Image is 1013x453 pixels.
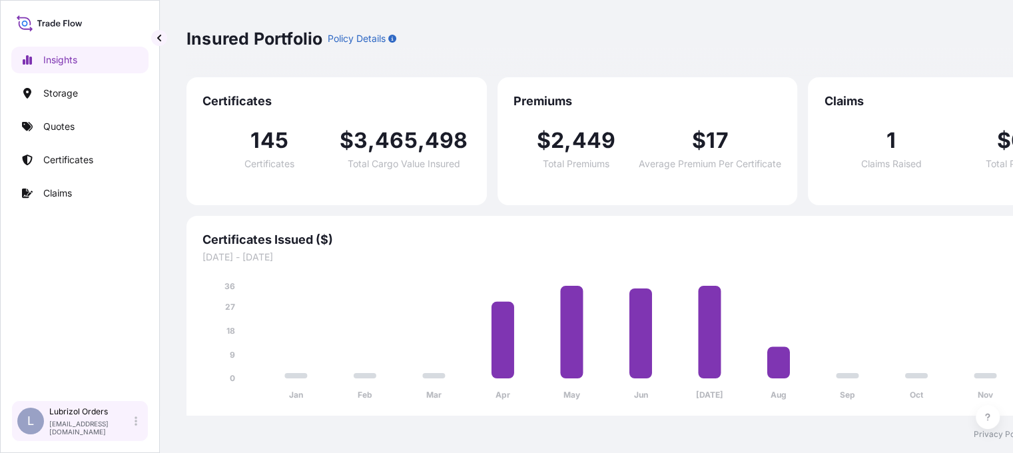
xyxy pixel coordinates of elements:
[43,153,93,167] p: Certificates
[706,130,728,151] span: 17
[978,390,994,400] tspan: Nov
[886,130,896,151] span: 1
[340,130,354,151] span: $
[513,93,782,109] span: Premiums
[202,93,471,109] span: Certificates
[348,159,460,169] span: Total Cargo Value Insured
[230,350,235,360] tspan: 9
[696,390,723,400] tspan: [DATE]
[11,80,149,107] a: Storage
[328,32,386,45] p: Policy Details
[840,390,855,400] tspan: Sep
[230,373,235,383] tspan: 0
[43,53,77,67] p: Insights
[354,130,368,151] span: 3
[49,420,132,436] p: [EMAIL_ADDRESS][DOMAIN_NAME]
[186,28,322,49] p: Insured Portfolio
[418,130,425,151] span: ,
[289,390,303,400] tspan: Jan
[226,326,235,336] tspan: 18
[368,130,375,151] span: ,
[358,390,372,400] tspan: Feb
[551,130,564,151] span: 2
[27,414,34,428] span: L
[425,130,468,151] span: 498
[639,159,781,169] span: Average Premium Per Certificate
[771,390,787,400] tspan: Aug
[11,113,149,140] a: Quotes
[224,281,235,291] tspan: 36
[496,390,510,400] tspan: Apr
[543,159,609,169] span: Total Premiums
[49,406,132,417] p: Lubrizol Orders
[861,159,922,169] span: Claims Raised
[910,390,924,400] tspan: Oct
[11,47,149,73] a: Insights
[692,130,706,151] span: $
[634,390,648,400] tspan: Jun
[572,130,616,151] span: 449
[564,130,571,151] span: ,
[537,130,551,151] span: $
[375,130,418,151] span: 465
[244,159,294,169] span: Certificates
[11,180,149,207] a: Claims
[43,120,75,133] p: Quotes
[250,130,288,151] span: 145
[997,130,1011,151] span: $
[225,302,235,312] tspan: 27
[426,390,442,400] tspan: Mar
[11,147,149,173] a: Certificates
[563,390,581,400] tspan: May
[43,187,72,200] p: Claims
[43,87,78,100] p: Storage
